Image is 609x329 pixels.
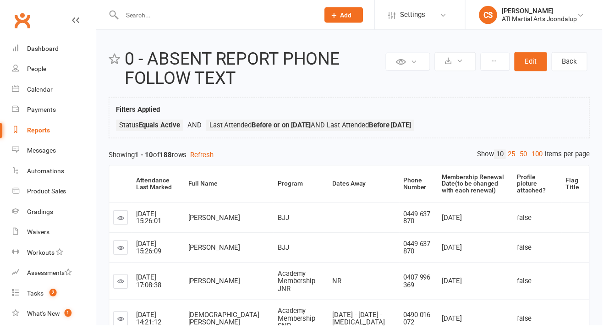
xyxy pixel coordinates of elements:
div: Profile picture attached? [523,175,560,197]
span: [PERSON_NAME] [190,216,243,224]
div: ATI Martial Arts Joondalup [507,15,583,23]
span: false [523,246,538,254]
a: Reports [12,121,97,142]
div: Show items per page [483,151,596,161]
span: [PERSON_NAME] [190,246,243,254]
span: Last Attended [212,122,314,131]
span: Add [344,11,356,19]
div: What's New [27,313,60,321]
div: Dates Away [336,182,396,189]
span: NR [336,280,345,288]
a: Assessments [12,266,97,286]
div: Phone Number [408,179,435,193]
div: Flag Title [572,179,588,193]
div: Showing of rows [110,151,596,162]
a: Payments [12,101,97,121]
div: Program [281,182,325,189]
strong: Equals Active [140,122,182,131]
div: Membership Renewal Date(to be changed with each renewal) [447,175,511,197]
a: Back [558,53,594,72]
button: Edit [520,53,553,72]
a: Dashboard [12,39,97,60]
div: Waivers [27,231,50,238]
div: Assessments [27,272,73,280]
div: Payments [27,107,56,115]
div: Workouts [27,252,55,259]
button: Refresh [192,151,216,162]
span: [PERSON_NAME] [190,280,243,288]
span: false [523,318,538,326]
div: People [27,66,47,73]
strong: Before or on [DATE] [254,122,314,131]
h2: 0 - ABSENT REPORT PHONE FOLLOW TEXT [126,50,388,89]
div: Messages [27,148,56,156]
span: 0449 637 870 [408,242,435,258]
span: Settings [405,5,430,25]
strong: Filters Applied [117,107,162,115]
strong: 1 - 10 [136,153,155,161]
span: BJJ [281,246,292,254]
a: Product Sales [12,183,97,204]
span: 2 [50,292,57,300]
input: Search... [121,9,316,22]
div: Full Name [190,182,269,189]
a: Automations [12,163,97,183]
a: Tasks 2 [12,286,97,307]
span: AND Last Attended [314,122,416,131]
a: Gradings [12,204,97,225]
span: 0407 996 369 [408,276,435,292]
a: Messages [12,142,97,163]
div: Calendar [27,87,53,94]
span: 0449 637 870 [408,212,435,228]
a: 100 [535,151,551,161]
div: [PERSON_NAME] [507,7,583,15]
span: false [523,280,538,288]
div: Dashboard [27,45,59,53]
a: 25 [511,151,523,161]
div: Gradings [27,210,54,218]
div: CS [484,6,503,24]
span: false [523,216,538,224]
a: Workouts [12,245,97,266]
span: Status [121,122,182,131]
div: Product Sales [27,190,67,197]
a: Calendar [12,80,97,101]
div: Reports [27,128,50,135]
button: Add [328,7,367,23]
span: [DATE] 17:08:38 [137,276,163,292]
div: Tasks [27,293,44,300]
a: Clubworx [11,9,34,32]
span: 1 [65,313,72,320]
span: [DATE] [447,318,467,326]
a: Waivers [12,225,97,245]
strong: Before [DATE] [373,122,416,131]
a: People [12,60,97,80]
a: 50 [523,151,535,161]
a: What's New1 [12,307,97,328]
strong: 188 [161,153,174,161]
a: 10 [499,151,511,161]
span: BJJ [281,216,292,224]
span: [DATE] 15:26:09 [137,242,163,258]
span: [DATE] 15:26:01 [137,212,163,228]
span: Academy Membership JNR [281,273,319,296]
span: [DATE] [447,216,467,224]
div: Automations [27,169,65,176]
span: [DATE] [447,280,467,288]
div: Attendance Last Marked [137,179,179,193]
span: [DATE] [447,246,467,254]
